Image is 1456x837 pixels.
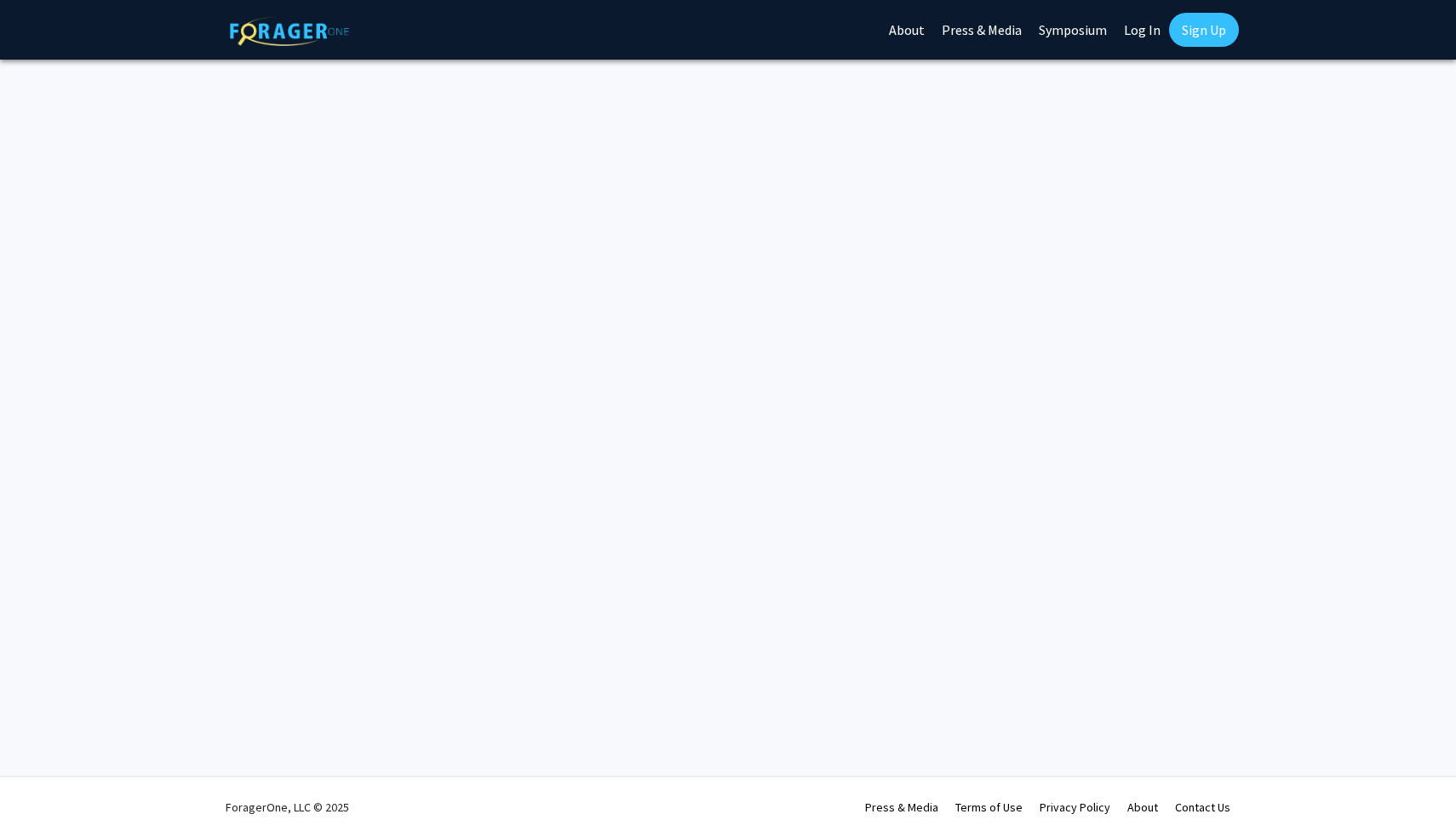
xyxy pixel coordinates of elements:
[955,800,1023,815] a: Terms of Use
[1175,800,1230,815] a: Contact Us
[230,16,349,46] img: ForagerOne Logo
[1127,800,1158,815] a: About
[865,800,938,815] a: Press & Media
[226,777,349,837] div: ForagerOne, LLC © 2025
[1040,800,1110,815] a: Privacy Policy
[1169,13,1239,47] a: Sign Up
